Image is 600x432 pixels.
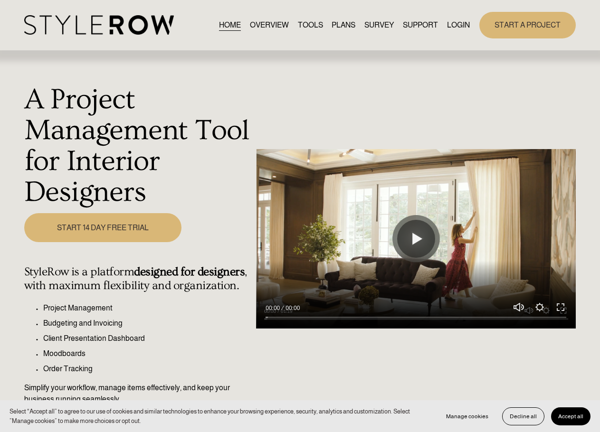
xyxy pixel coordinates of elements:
[43,302,251,314] p: Project Management
[502,407,544,425] button: Decline all
[447,19,470,31] a: LOGIN
[439,407,495,425] button: Manage cookies
[24,213,181,242] a: START 14 DAY FREE TRIAL
[298,19,323,31] a: TOOLS
[266,314,566,321] input: Seek
[403,19,438,31] span: SUPPORT
[558,413,583,420] span: Accept all
[266,303,282,313] div: Current time
[446,413,488,420] span: Manage cookies
[250,19,289,31] a: OVERVIEW
[219,19,241,31] a: HOME
[43,318,251,329] p: Budgeting and Invoicing
[24,382,251,405] p: Simplify your workflow, manage items effectively, and keep your business running seamlessly.
[10,407,429,425] p: Select “Accept all” to agree to our use of cookies and similar technologies to enhance your brows...
[43,333,251,344] p: Client Presentation Dashboard
[134,265,245,279] strong: designed for designers
[24,265,251,293] h4: StyleRow is a platform , with maximum flexibility and organization.
[479,12,576,38] a: START A PROJECT
[24,15,174,35] img: StyleRow
[332,19,355,31] a: PLANS
[43,363,251,375] p: Order Tracking
[364,19,394,31] a: SURVEY
[43,348,251,359] p: Moodboards
[282,303,302,313] div: Duration
[24,85,251,208] h1: A Project Management Tool for Interior Designers
[403,19,438,31] a: folder dropdown
[397,220,435,258] button: Play
[510,413,537,420] span: Decline all
[551,407,590,425] button: Accept all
